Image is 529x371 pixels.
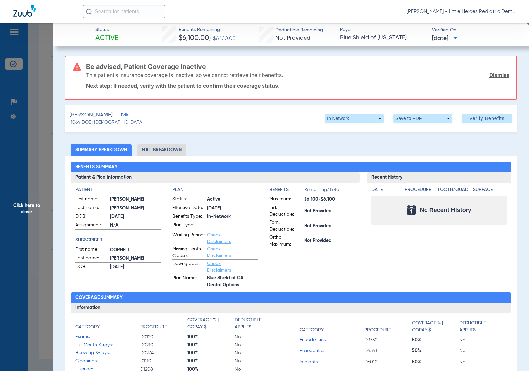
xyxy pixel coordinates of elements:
span: Remaining/Total [304,186,355,196]
span: DOB: [75,263,108,271]
h4: Surface [473,186,507,193]
span: Ortho Maximum: [269,234,302,248]
span: [PERSON_NAME] [110,196,161,203]
app-breakdown-title: Deductible Applies [459,317,507,336]
span: (1064) DOB: [DEMOGRAPHIC_DATA] [69,119,143,126]
span: Blue Shield of CA Dental Options [207,278,258,285]
h4: Patient [75,186,161,193]
app-breakdown-title: Deductible Applies [235,317,282,333]
h4: Plan [172,186,258,193]
span: Not Provided [304,237,355,244]
span: Plan Name: [172,275,205,285]
span: 50% [412,359,459,365]
h2: Benefits Summary [71,162,511,173]
h4: Date [371,186,399,193]
span: No [235,350,282,356]
span: No Recent History [420,207,471,213]
app-breakdown-title: Category [300,317,364,336]
h4: Deductible Applies [459,320,503,334]
span: Not Provided [275,35,310,41]
h3: Patient & Plan Information [71,172,360,183]
app-breakdown-title: Category [75,317,140,333]
span: Exams: [75,333,140,340]
span: Last name: [75,255,108,263]
span: Active [207,196,258,203]
span: Blue Shield of [US_STATE] [340,34,426,42]
span: 100% [187,342,235,348]
app-breakdown-title: Surface [473,186,507,196]
h4: Coverage % | Copay $ [187,317,231,331]
span: Payer [340,26,426,33]
p: Next step: If needed, verify with the patient to confirm their coverage status. [86,82,509,89]
span: CORNELL [110,247,161,254]
span: No [459,348,507,354]
a: Check Disclaimers [207,261,231,273]
img: Calendar [407,205,416,215]
span: Edit [121,113,127,119]
span: Periodontics: [300,348,364,354]
span: Ind. Deductible: [269,204,302,218]
span: No [235,342,282,348]
span: No [235,334,282,340]
span: [DATE] [110,213,161,220]
h2: Coverage Summary [71,292,511,303]
h4: Procedure [140,324,167,331]
span: [DATE] [207,205,258,212]
span: N/A [110,222,161,229]
span: No [459,359,507,365]
span: Missing Tooth Clause: [172,246,205,259]
span: First name: [75,196,108,204]
a: Check Disclaimers [207,233,231,244]
button: Verify Benefits [462,114,512,123]
h4: Deductible Applies [235,317,279,331]
span: Implants: [300,359,364,366]
span: Last name: [75,204,108,212]
li: Summary Breakdown [71,144,132,156]
app-breakdown-title: Procedure [364,317,412,336]
h4: Category [75,324,100,331]
span: D0210 [140,342,187,348]
span: Maximum: [269,196,302,204]
app-breakdown-title: Tooth/Quad [437,186,471,196]
span: [PERSON_NAME] [110,205,161,212]
span: Benefits Type: [172,213,205,221]
img: error-icon [73,63,81,71]
span: D3330 [364,337,412,343]
span: / $6,100.00 [209,36,236,41]
span: Status [95,26,118,33]
span: D0120 [140,334,187,340]
h4: Category [300,327,324,334]
span: D4341 [364,348,412,354]
span: $6,100/$6,100 [304,196,355,203]
h4: Subscriber [75,237,161,244]
span: D1110 [140,358,187,364]
span: [DATE] [110,264,161,271]
span: Effective Date: [172,204,205,212]
span: Cleanings: [75,358,140,365]
span: No [235,358,282,364]
span: Status: [172,196,205,204]
span: 50% [412,348,459,354]
iframe: Chat Widget [496,339,529,371]
span: Plan Type: [172,222,205,231]
span: Not Provided [304,223,355,230]
h3: Information [71,303,511,313]
span: [PERSON_NAME] [110,255,161,262]
img: Search Icon [86,9,92,15]
span: 100% [187,358,235,364]
span: 50% [412,337,459,343]
button: In Network [325,114,384,123]
h4: Benefits [269,186,304,193]
app-breakdown-title: Date [371,186,399,196]
app-breakdown-title: Procedure [405,186,435,196]
button: Save to PDF [393,114,452,123]
span: [PERSON_NAME] - Little Heroes Pediatric Dentistry [407,8,516,15]
h4: Procedure [364,327,391,334]
span: Assignment: [75,222,108,230]
span: Fam. Deductible: [269,219,302,233]
a: Dismiss [489,72,509,78]
span: Downgrades: [172,260,205,274]
span: Active [95,34,118,43]
span: First name: [75,246,108,254]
